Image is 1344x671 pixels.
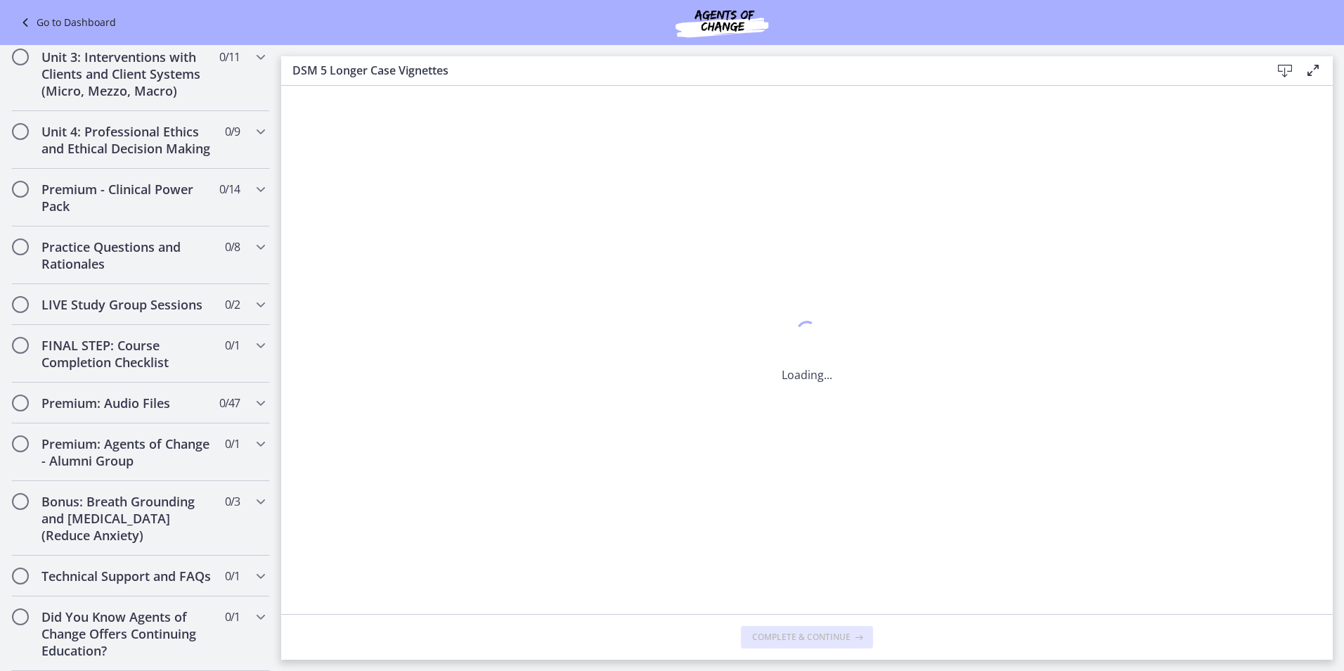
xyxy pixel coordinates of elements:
[782,366,832,383] p: Loading...
[219,395,240,411] span: 0 / 47
[41,435,213,469] h2: Premium: Agents of Change - Alumni Group
[752,632,851,643] span: Complete & continue
[41,123,213,157] h2: Unit 4: Professional Ethics and Ethical Decision Making
[225,435,240,452] span: 0 / 1
[225,238,240,255] span: 0 / 8
[17,14,116,31] a: Go to Dashboard
[219,49,240,65] span: 0 / 11
[225,493,240,510] span: 0 / 3
[225,608,240,625] span: 0 / 1
[41,238,213,272] h2: Practice Questions and Rationales
[782,317,832,350] div: 1
[741,626,873,648] button: Complete & continue
[41,493,213,544] h2: Bonus: Breath Grounding and [MEDICAL_DATA] (Reduce Anxiety)
[41,395,213,411] h2: Premium: Audio Files
[292,62,1248,79] h3: DSM 5 Longer Case Vignettes
[225,568,240,584] span: 0 / 1
[41,337,213,371] h2: FINAL STEP: Course Completion Checklist
[41,49,213,99] h2: Unit 3: Interventions with Clients and Client Systems (Micro, Mezzo, Macro)
[638,6,806,39] img: Agents of Change
[41,608,213,659] h2: Did You Know Agents of Change Offers Continuing Education?
[41,296,213,313] h2: LIVE Study Group Sessions
[225,123,240,140] span: 0 / 9
[219,181,240,198] span: 0 / 14
[41,181,213,215] h2: Premium - Clinical Power Pack
[225,337,240,354] span: 0 / 1
[225,296,240,313] span: 0 / 2
[41,568,213,584] h2: Technical Support and FAQs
